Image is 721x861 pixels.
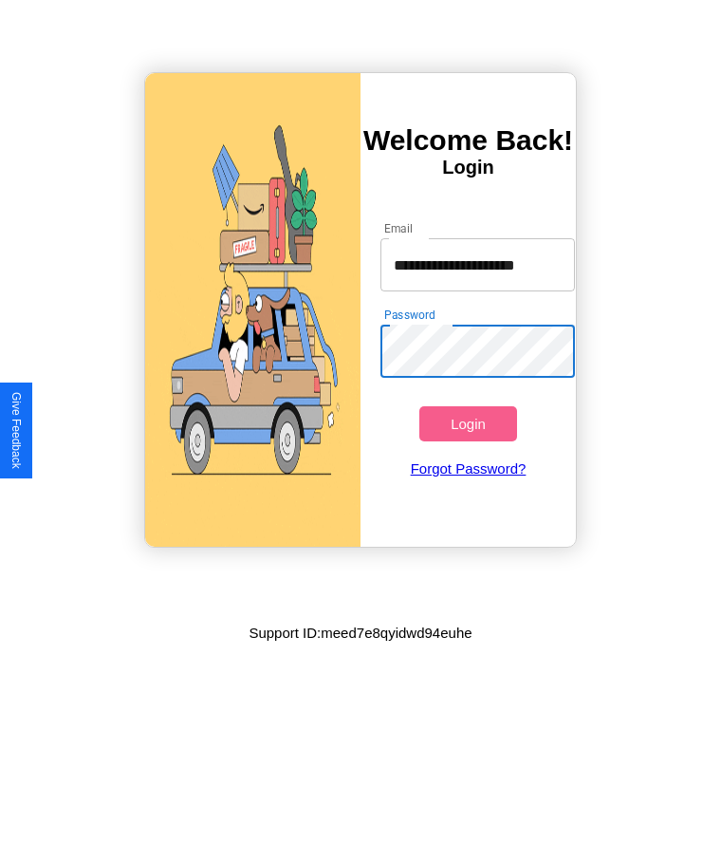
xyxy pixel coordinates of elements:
h4: Login [360,157,576,178]
label: Email [384,220,414,236]
label: Password [384,307,434,323]
div: Give Feedback [9,392,23,469]
h3: Welcome Back! [360,124,576,157]
p: Support ID: meed7e8qyidwd94euhe [249,620,471,646]
a: Forgot Password? [371,441,564,496]
img: gif [145,73,360,547]
button: Login [419,406,516,441]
